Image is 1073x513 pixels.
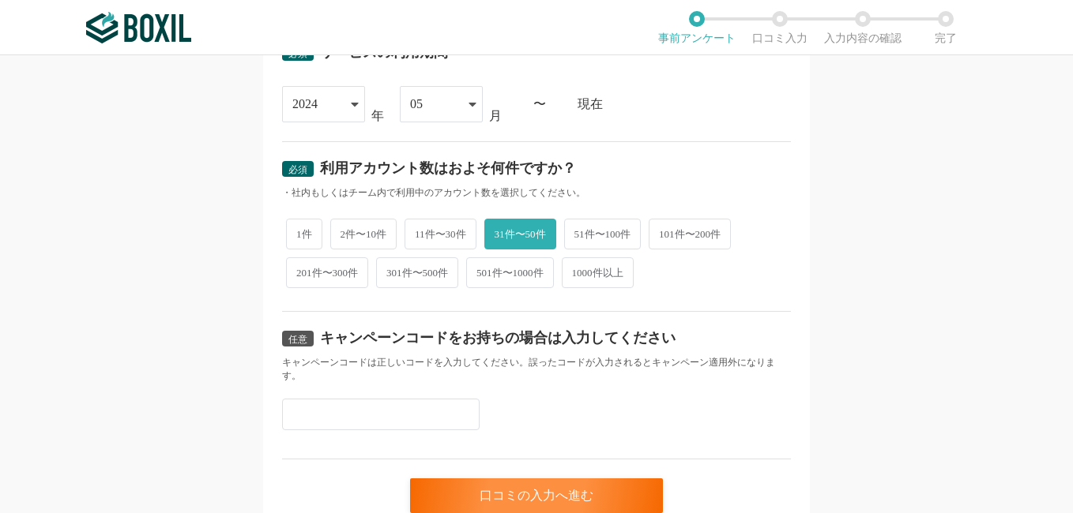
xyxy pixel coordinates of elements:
span: 101件〜200件 [649,219,731,249]
div: キャンペーンコードは正しいコードを入力してください。誤ったコードが入力されるとキャンペーン適用外になります。 [282,356,791,383]
span: 51件〜100件 [564,219,642,249]
div: ・社内もしくはチーム内で利用中のアカウント数を選択してください。 [282,186,791,200]
span: 201件〜300件 [286,257,368,288]
li: 入力内容の確認 [821,11,904,44]
li: 事前アンケート [655,11,738,44]
div: 年 [371,110,384,122]
span: 501件〜1000件 [466,257,554,288]
div: 利用アカウント数はおよそ何件ですか？ [320,161,576,175]
span: 11件〜30件 [405,219,476,249]
div: 月 [489,110,502,122]
div: 〜 [533,98,546,110]
img: ボクシルSaaS_ロゴ [86,12,191,43]
div: 05 [410,87,423,122]
span: 31件〜50件 [484,219,556,249]
div: 2024 [292,87,318,122]
li: 口コミ入力 [738,11,821,44]
span: 必須 [288,164,307,175]
div: キャンペーンコードをお持ちの場合は入力してください [320,331,676,345]
div: 現在 [578,98,791,110]
span: 任意 [288,334,307,345]
span: 2件〜10件 [330,219,397,249]
span: 1件 [286,219,322,249]
div: サービスの利用期間 [320,45,448,59]
li: 完了 [904,11,987,44]
div: 口コミの入力へ進む [410,478,663,513]
span: 301件〜500件 [376,257,458,288]
span: 1000件以上 [562,257,634,288]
